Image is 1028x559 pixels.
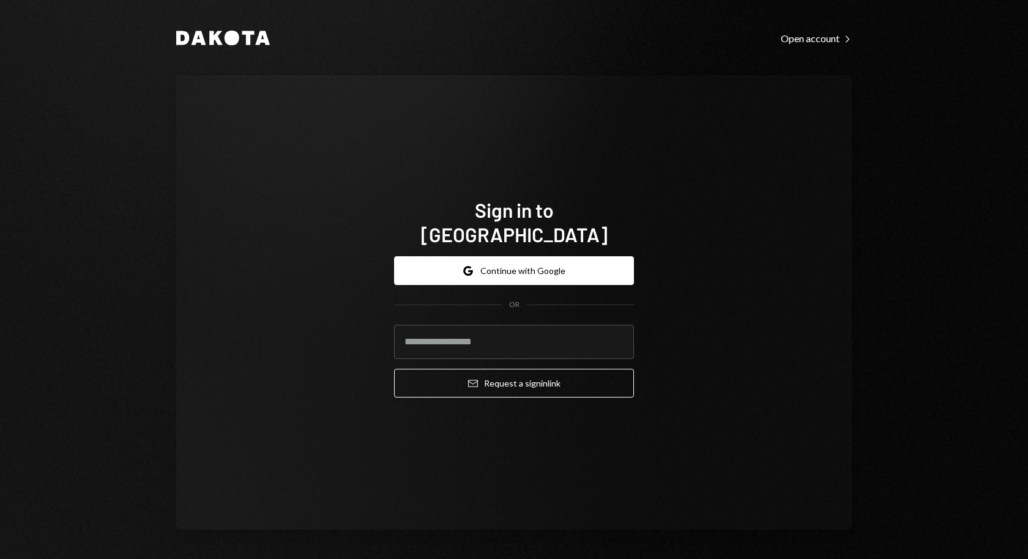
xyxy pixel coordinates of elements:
[394,369,634,398] button: Request a signinlink
[781,31,852,45] a: Open account
[394,256,634,285] button: Continue with Google
[781,32,852,45] div: Open account
[394,198,634,246] h1: Sign in to [GEOGRAPHIC_DATA]
[509,300,520,310] div: OR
